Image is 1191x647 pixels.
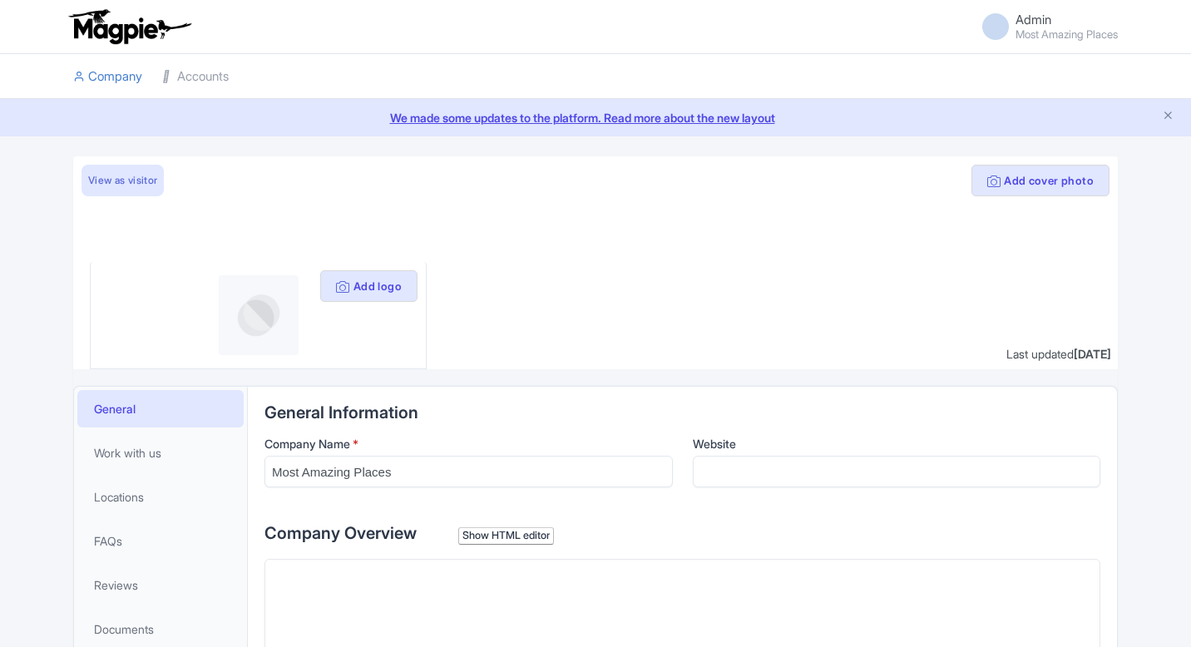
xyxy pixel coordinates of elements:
span: Locations [94,488,144,506]
button: Add cover photo [971,165,1109,196]
a: Company [73,54,142,100]
span: Reviews [94,576,138,594]
a: Locations [77,478,244,516]
div: Show HTML editor [458,527,554,545]
a: We made some updates to the platform. Read more about the new layout [10,109,1181,126]
small: Most Amazing Places [1016,29,1118,40]
a: Accounts [162,54,229,100]
div: Last updated [1006,345,1111,363]
a: Work with us [77,434,244,472]
span: Company Overview [264,523,417,543]
h2: General Information [264,403,1100,422]
span: General [94,400,136,417]
button: Add logo [320,270,418,302]
span: Website [693,437,736,451]
span: [DATE] [1074,347,1111,361]
img: logo-ab69f6fb50320c5b225c76a69d11143b.png [65,8,194,45]
span: FAQs [94,532,122,550]
a: FAQs [77,522,244,560]
a: View as visitor [82,165,164,196]
a: Reviews [77,566,244,604]
a: General [77,390,244,427]
a: Admin Most Amazing Places [972,13,1118,40]
img: profile-logo-d1a8e230fb1b8f12adc913e4f4d7365c.png [219,275,299,355]
button: Close announcement [1162,107,1174,126]
span: Company Name [264,437,350,451]
span: Admin [1016,12,1051,27]
span: Work with us [94,444,161,462]
span: Documents [94,620,154,638]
